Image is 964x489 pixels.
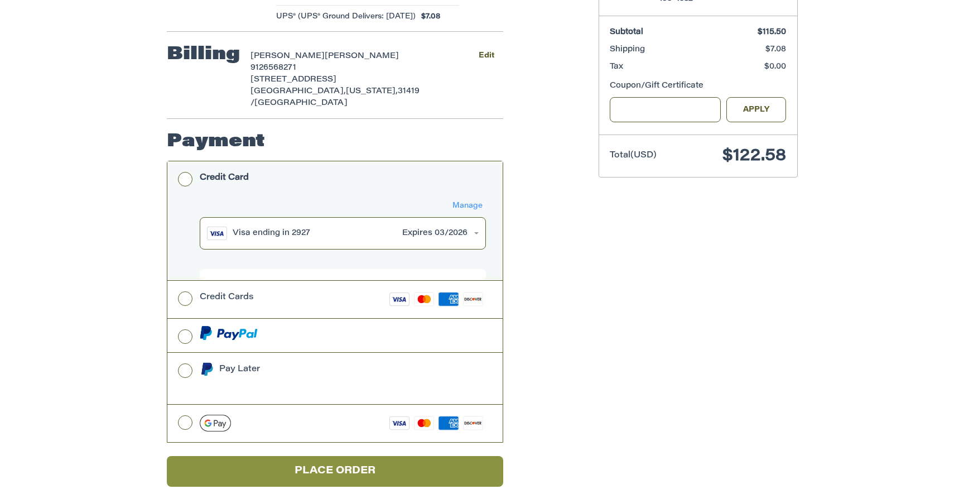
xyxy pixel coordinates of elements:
span: Subtotal [610,28,643,36]
span: [US_STATE], [346,88,398,95]
span: $7.08 [765,46,786,54]
img: Pay Later icon [200,362,214,376]
span: Total (USD) [610,151,657,160]
span: Tax [610,63,623,71]
div: Expires 03/2026 [402,228,467,239]
div: Credit Card [200,169,249,187]
img: PayPal icon [200,326,258,340]
span: $115.50 [758,28,786,36]
input: Gift Certificate or Coupon Code [610,97,721,122]
span: [GEOGRAPHIC_DATA] [254,99,348,107]
span: $122.58 [722,148,786,165]
h2: Payment [167,131,265,153]
img: Google Pay icon [200,415,231,432]
button: Place Order [167,456,503,487]
button: Visa ending in 2927Expires 03/2026 [200,217,486,250]
button: Apply [726,97,787,122]
div: Credit Cards [200,288,254,306]
div: Coupon/Gift Certificate [610,80,786,92]
iframe: PayPal Message 1 [200,380,427,390]
div: Visa ending in 2927 [233,228,397,239]
span: Shipping [610,46,645,54]
button: Manage [449,200,486,212]
span: 9126568271 [250,64,296,72]
span: [PERSON_NAME] [250,52,325,60]
span: 31419 / [250,88,420,107]
h2: Billing [167,44,240,66]
span: [GEOGRAPHIC_DATA], [250,88,346,95]
span: $7.08 [416,11,440,22]
span: $0.00 [764,63,786,71]
span: UPS® (UPS® Ground Delivers: [DATE]) [276,11,416,22]
button: Edit [470,48,503,64]
span: [STREET_ADDRESS] [250,76,336,84]
span: [PERSON_NAME] [325,52,399,60]
div: Pay Later [219,360,427,378]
